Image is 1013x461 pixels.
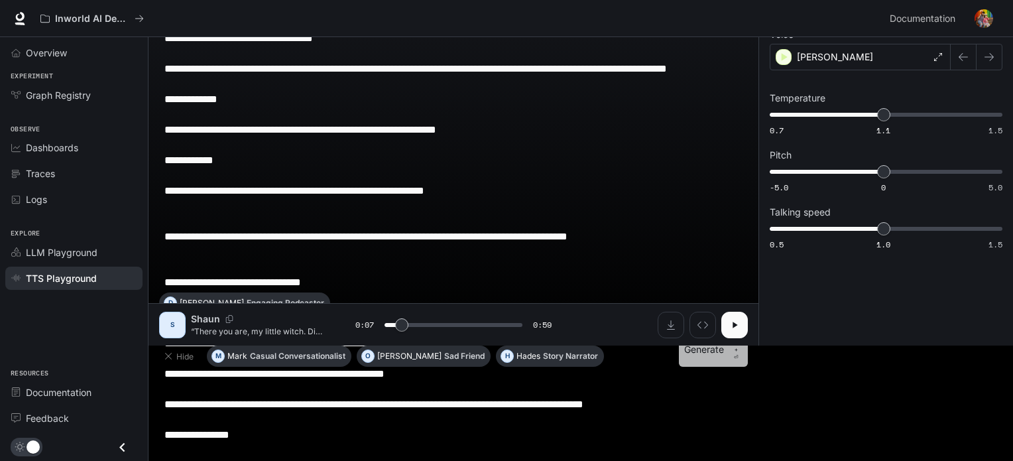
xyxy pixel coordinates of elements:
span: 0.7 [770,125,784,136]
span: 1.5 [988,239,1002,250]
a: Dashboards [5,136,143,159]
p: Hades [516,352,540,360]
span: Dashboards [26,141,78,155]
a: Graph Registry [5,84,143,107]
span: 0.5 [770,239,784,250]
p: Talking speed [770,208,831,217]
span: -5.0 [770,182,788,193]
div: M [212,346,224,367]
span: 0:07 [355,318,374,332]
span: 0:59 [533,318,552,332]
span: 0 [881,182,886,193]
button: MMarkCasual Conversationalist [207,346,351,367]
button: User avatar [971,5,997,32]
button: All workspaces [34,5,150,32]
p: Casual Conversationalist [250,352,345,360]
span: Traces [26,166,55,180]
p: [PERSON_NAME] [797,50,873,64]
p: Voice [770,30,794,39]
button: GenerateCTRL +⏎ [679,332,748,367]
button: Copy Voice ID [220,315,239,323]
div: O [362,346,374,367]
span: 1.5 [988,125,1002,136]
span: 1.1 [876,125,890,136]
span: Logs [26,192,47,206]
div: H [501,346,513,367]
p: “There you are, my little witch. Did you think you could hide from me?” “Every part of you was de... [191,326,324,337]
p: Story Narrator [543,352,598,360]
span: LLM Playground [26,245,97,259]
span: TTS Playground [26,271,97,285]
a: LLM Playground [5,241,143,264]
button: D[PERSON_NAME]Engaging Podcaster [159,293,330,314]
a: Traces [5,162,143,185]
p: Mark [227,352,247,360]
p: Engaging Podcaster [247,299,324,307]
span: 5.0 [988,182,1002,193]
div: S [162,314,183,336]
p: CTRL + [729,338,743,354]
a: TTS Playground [5,267,143,290]
button: Download audio [658,312,684,338]
p: Sad Friend [444,352,485,360]
p: [PERSON_NAME] [377,352,442,360]
span: Graph Registry [26,88,91,102]
span: 1.0 [876,239,890,250]
a: Documentation [884,5,965,32]
span: Overview [26,46,67,60]
img: User avatar [975,9,993,28]
button: Hide [159,346,202,367]
span: Documentation [890,11,955,27]
p: ⏎ [729,338,743,362]
button: Inspect [689,312,716,338]
button: O[PERSON_NAME]Sad Friend [357,346,491,367]
p: [PERSON_NAME] [180,299,244,307]
a: Overview [5,41,143,64]
p: Shaun [191,312,220,326]
p: Temperature [770,94,825,103]
a: Logs [5,188,143,211]
button: HHadesStory Narrator [496,346,604,367]
p: Pitch [770,151,792,160]
p: Inworld AI Demos [55,13,129,25]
